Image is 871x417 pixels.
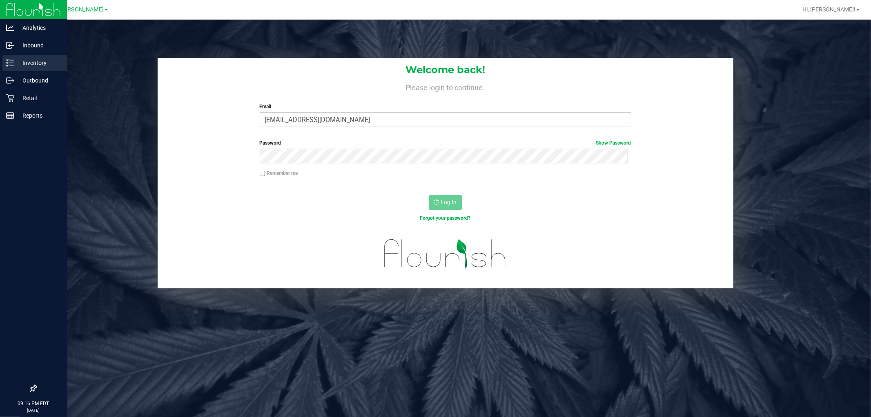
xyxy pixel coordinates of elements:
[260,169,298,177] label: Remember me
[14,111,63,120] p: Reports
[420,215,471,221] a: Forgot your password?
[6,94,14,102] inline-svg: Retail
[14,76,63,85] p: Outbound
[6,24,14,32] inline-svg: Analytics
[596,140,631,146] a: Show Password
[260,103,631,110] label: Email
[6,111,14,120] inline-svg: Reports
[441,199,457,205] span: Log In
[6,41,14,49] inline-svg: Inbound
[6,59,14,67] inline-svg: Inventory
[6,76,14,85] inline-svg: Outbound
[59,6,104,13] span: [PERSON_NAME]
[429,195,462,210] button: Log In
[14,58,63,68] p: Inventory
[158,65,733,75] h1: Welcome back!
[260,171,265,176] input: Remember me
[158,82,733,91] h4: Please login to continue.
[373,230,517,277] img: flourish_logo.svg
[14,40,63,50] p: Inbound
[4,400,63,407] p: 09:16 PM EDT
[14,23,63,33] p: Analytics
[802,6,855,13] span: Hi, [PERSON_NAME]!
[4,407,63,413] p: [DATE]
[14,93,63,103] p: Retail
[260,140,281,146] span: Password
